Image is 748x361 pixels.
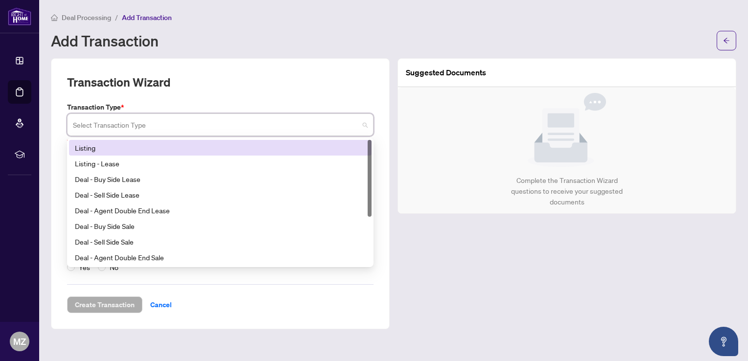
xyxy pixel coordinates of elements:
[75,158,366,169] div: Listing - Lease
[67,296,142,313] button: Create Transaction
[67,138,156,146] span: Transaction Type is Required Field
[67,74,170,90] h2: Transaction Wizard
[51,33,159,48] h1: Add Transaction
[13,335,26,348] span: MZ
[75,252,366,263] div: Deal - Agent Double End Sale
[150,297,172,313] span: Cancel
[69,140,372,156] div: Listing
[501,175,633,207] div: Complete the Transaction Wizard questions to receive your suggested documents
[69,156,372,171] div: Listing - Lease
[115,12,118,23] li: /
[75,142,366,153] div: Listing
[709,327,738,356] button: Open asap
[75,189,366,200] div: Deal - Sell Side Lease
[75,236,366,247] div: Deal - Sell Side Sale
[62,13,111,22] span: Deal Processing
[75,205,366,216] div: Deal - Agent Double End Lease
[75,221,366,231] div: Deal - Buy Side Sale
[69,203,372,218] div: Deal - Agent Double End Lease
[69,249,372,265] div: Deal - Agent Double End Sale
[69,218,372,234] div: Deal - Buy Side Sale
[723,37,730,44] span: arrow-left
[528,93,606,167] img: Null State Icon
[406,67,486,79] article: Suggested Documents
[122,13,172,22] span: Add Transaction
[75,174,366,184] div: Deal - Buy Side Lease
[51,14,58,21] span: home
[142,296,180,313] button: Cancel
[8,7,31,25] img: logo
[67,102,374,113] label: Transaction Type
[69,171,372,187] div: Deal - Buy Side Lease
[69,187,372,203] div: Deal - Sell Side Lease
[69,234,372,249] div: Deal - Sell Side Sale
